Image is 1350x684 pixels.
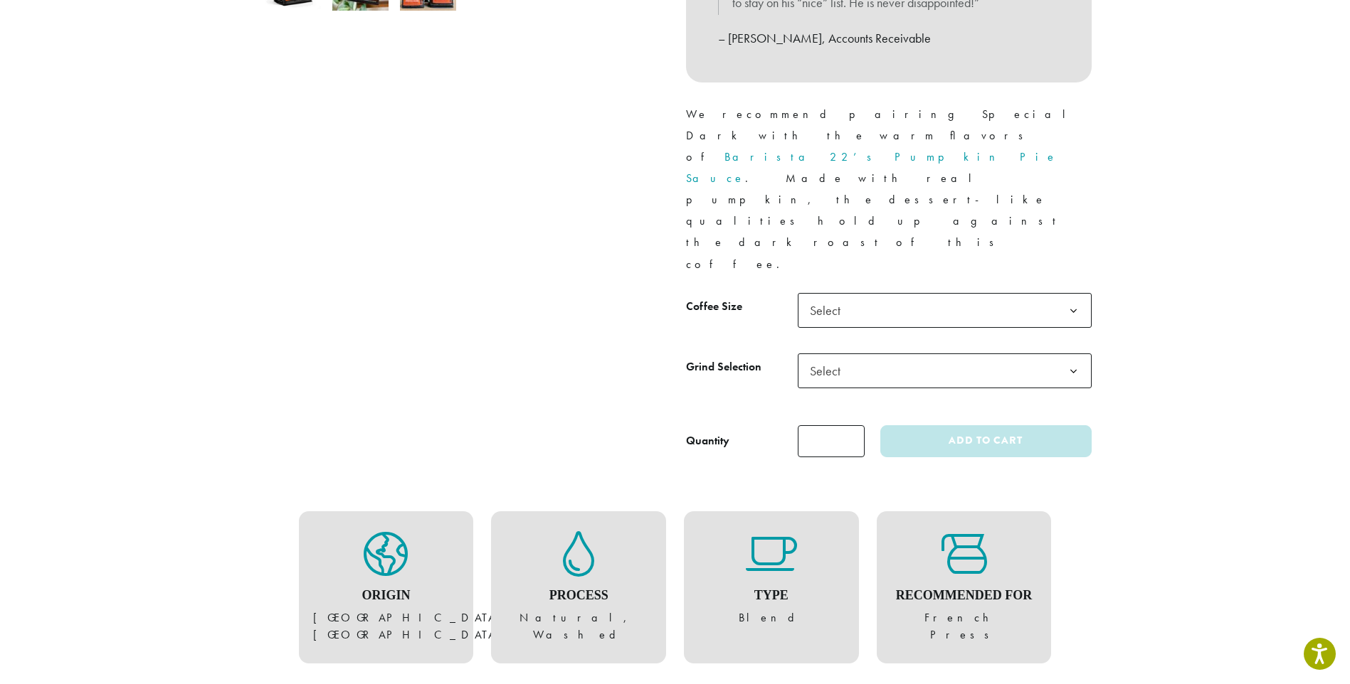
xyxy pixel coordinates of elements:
[698,531,845,626] figure: Blend
[880,425,1091,457] button: Add to cart
[804,296,855,324] span: Select
[891,531,1038,643] figure: French Press
[686,432,729,449] div: Quantity
[686,149,1058,186] a: Barista 22’s Pumpkin Pie Sauce
[891,588,1038,604] h4: Recommended For
[798,425,865,457] input: Product quantity
[698,588,845,604] h4: Type
[505,531,652,643] figure: Natural, Washed
[686,357,798,378] label: Grind Selection
[686,104,1092,275] p: We recommend pairing Special Dark with the warm flavors of . Made with real pumpkin, the dessert-...
[313,588,460,604] h4: Origin
[505,588,652,604] h4: Process
[718,26,1060,50] p: – [PERSON_NAME], Accounts Receivable
[804,357,855,385] span: Select
[313,531,460,643] figure: [GEOGRAPHIC_DATA], [GEOGRAPHIC_DATA]
[798,353,1092,388] span: Select
[798,293,1092,328] span: Select
[686,296,798,317] label: Coffee Size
